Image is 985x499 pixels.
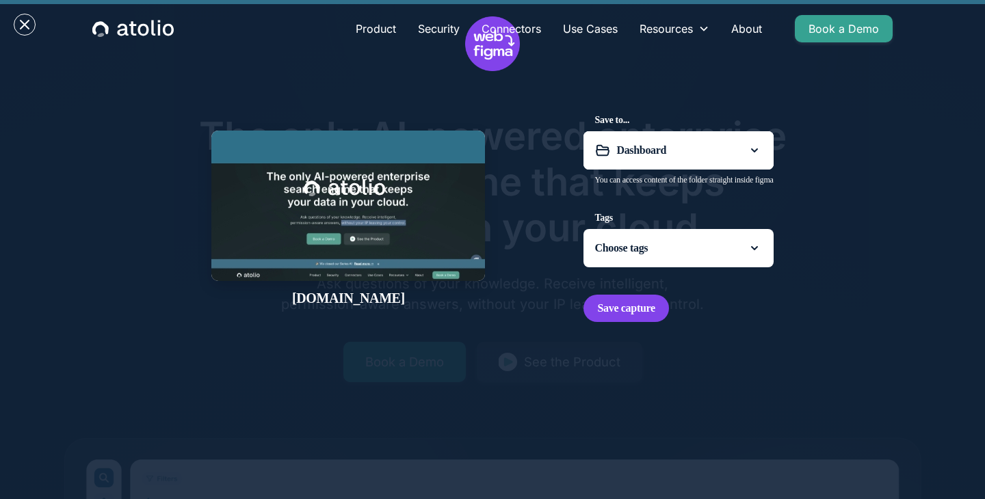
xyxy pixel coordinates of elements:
[471,15,552,42] a: Connectors
[629,15,720,42] div: Resources
[407,15,471,42] a: Security
[917,433,985,499] iframe: Chat Widget
[92,20,174,38] a: home
[640,21,693,37] div: Resources
[345,15,407,42] a: Product
[552,15,629,42] a: Use Cases
[795,15,893,42] a: Book a Demo
[720,15,773,42] a: About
